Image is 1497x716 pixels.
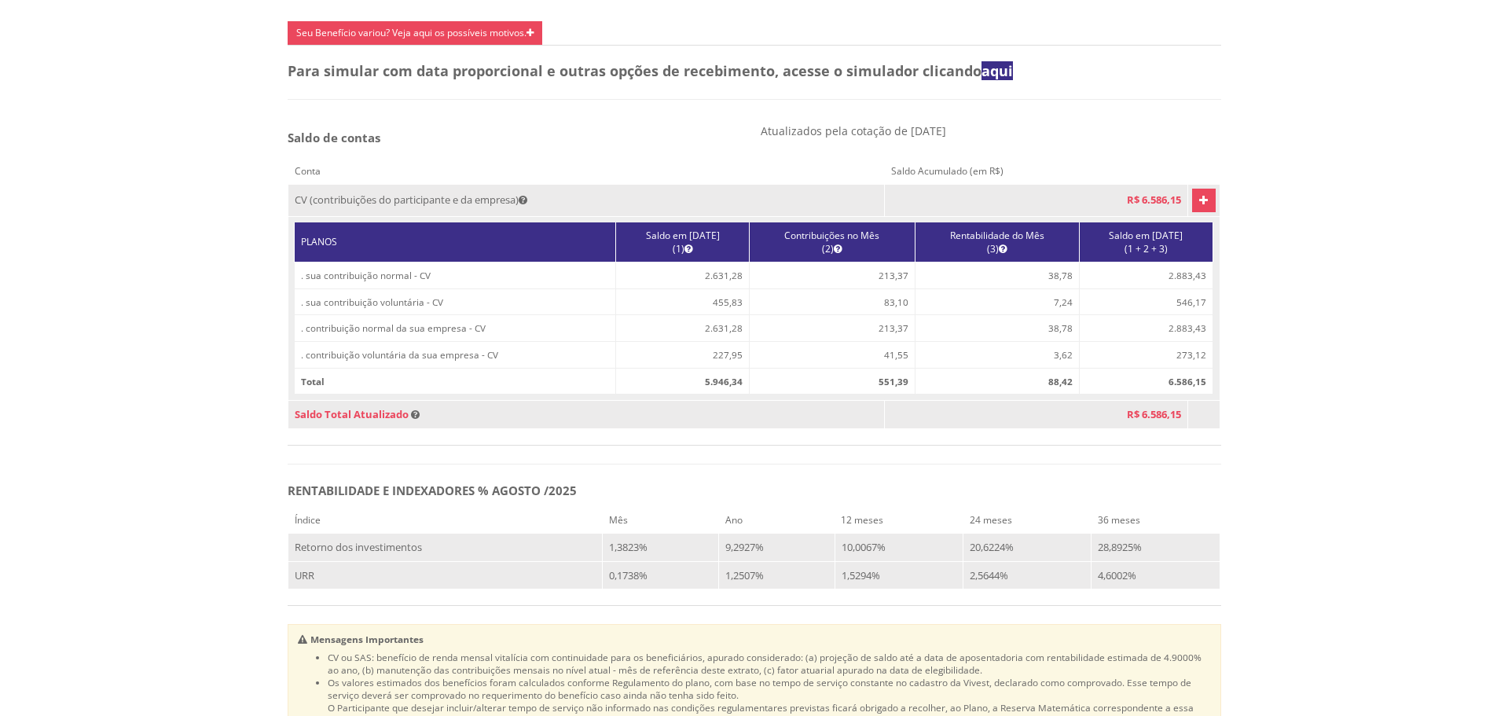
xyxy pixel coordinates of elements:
[981,61,1013,80] a: aqui
[749,262,915,288] td: 213,37
[835,534,963,562] td: 10,0067%
[915,368,1079,395] td: 88,42
[1080,342,1213,369] td: 273,12
[1080,315,1213,342] td: 2.883,43
[749,288,915,315] td: 83,10
[295,315,616,342] td: . contribuição normal da sua empresa - CV
[288,64,1221,79] h4: Para simular com data proporcional e outras opções de recebimento, acesse o simulador clicando
[885,158,1188,185] th: Saldo Acumulado (em R$)
[761,123,1222,138] p: Atualizados pela cotação de [DATE]
[616,262,750,288] td: 2.631,28
[963,534,1092,562] td: 20,6224%
[1127,407,1181,421] span: R$ 6.586,15
[295,407,409,421] span: Saldo Total Atualizado
[328,651,1213,676] li: CV ou SAS: benefício de renda mensal vitalícia com continuidade para os beneficiários, apurado co...
[915,315,1079,342] td: 38,78
[963,507,1092,534] th: 24 meses
[749,315,915,342] td: 213,37
[616,288,750,315] td: 455,83
[719,561,835,589] td: 1,2507%
[784,229,879,255] span: Contribuições no Mês (2)
[1092,561,1220,589] td: 4,6002%
[749,342,915,369] td: 41,55
[288,158,885,185] th: Conta
[288,507,603,534] th: Índice
[603,507,719,534] th: Mês
[1080,368,1213,395] td: 6.586,15
[963,561,1092,589] td: 2,5644%
[603,534,719,562] td: 1,3823%
[835,507,963,534] th: 12 meses
[1127,193,1181,207] span: R$ 6.586,15
[1086,229,1206,255] center: Saldo em [DATE] (1 + 2 + 3)
[295,262,616,288] td: . sua contribuição normal - CV
[835,561,963,589] td: 1,5294%
[310,633,424,645] b: Mensagens Importantes
[1092,507,1220,534] th: 36 meses
[288,131,749,145] h5: Saldo de contas
[288,561,603,589] td: URR
[719,507,835,534] th: Ano
[288,484,1221,498] h5: RENTABILIDADE E INDEXADORES % AGOSTO /2025
[1080,262,1213,288] td: 2.883,43
[616,368,750,395] td: 5.946,34
[1080,288,1213,315] td: 546,17
[915,288,1079,315] td: 7,24
[295,342,616,369] td: . contribuição voluntária da sua empresa - CV
[295,222,616,263] th: PLANOS
[295,368,616,395] td: Total
[616,315,750,342] td: 2.631,28
[1092,534,1220,562] td: 28,8925%
[915,262,1079,288] td: 38,78
[616,342,750,369] td: 227,95
[295,193,527,207] span: CV (contribuições do participante e da empresa)
[288,534,603,562] td: Retorno dos investimentos
[646,229,720,255] span: Saldo em [DATE] (1)
[719,534,835,562] td: 9,2927%
[288,21,542,45] a: Seu Benefício variou? Veja aqui os possíveis motivos.
[915,342,1079,369] td: 3,62
[950,229,1044,255] span: Rentabilidade do Mês (3)
[603,561,719,589] td: 0,1738%
[749,368,915,395] td: 551,39
[295,288,616,315] td: . sua contribuição voluntária - CV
